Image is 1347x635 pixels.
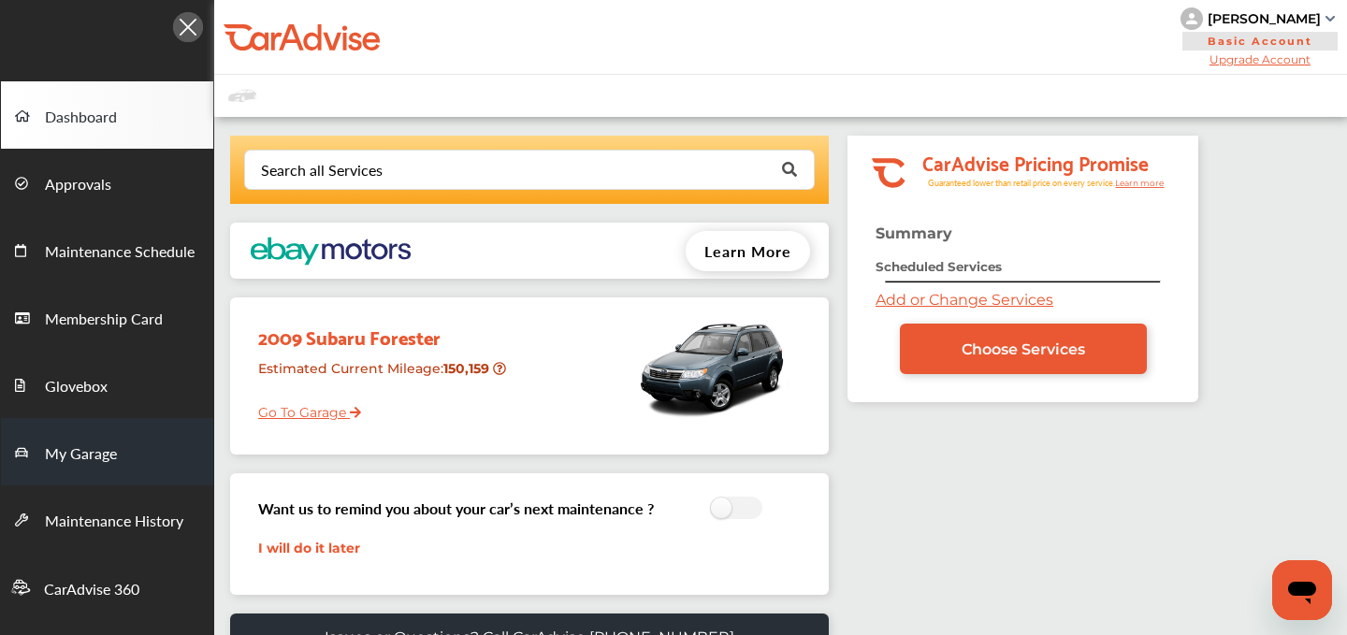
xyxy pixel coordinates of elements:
[704,240,791,262] span: Learn More
[44,578,139,602] span: CarAdvise 360
[1180,7,1203,30] img: knH8PDtVvWoAbQRylUukY18CTiRevjo20fAtgn5MLBQj4uumYvk2MzTtcAIzfGAtb1XOLVMAvhLuqoNAbL4reqehy0jehNKdM...
[928,177,1115,189] tspan: Guaranteed lower than retail price on every service.
[1,351,213,418] a: Glovebox
[45,510,183,534] span: Maintenance History
[1,485,213,553] a: Maintenance History
[173,12,203,42] img: Icon.5fd9dcc7.svg
[1208,10,1321,27] div: [PERSON_NAME]
[632,307,791,428] img: mobile_5224_st0640_046.jpg
[1,216,213,283] a: Maintenance Schedule
[45,106,117,130] span: Dashboard
[1325,16,1335,22] img: sCxJUJ+qAmfqhQGDUl18vwLg4ZYJ6CxN7XmbOMBAAAAAElFTkSuQmCC
[443,360,493,377] strong: 150,159
[876,291,1053,309] a: Add or Change Services
[1,418,213,485] a: My Garage
[1,149,213,216] a: Approvals
[244,353,518,400] div: Estimated Current Mileage :
[244,390,361,426] a: Go To Garage
[1,81,213,149] a: Dashboard
[1272,560,1332,620] iframe: Button to launch messaging window
[962,340,1085,358] span: Choose Services
[876,259,1002,274] strong: Scheduled Services
[258,498,654,519] h3: Want us to remind you about your car’s next maintenance ?
[45,173,111,197] span: Approvals
[45,375,108,399] span: Glovebox
[900,324,1147,374] a: Choose Services
[1,283,213,351] a: Membership Card
[45,240,195,265] span: Maintenance Schedule
[244,307,518,353] div: 2009 Subaru Forester
[228,84,256,108] img: placeholder_car.fcab19be.svg
[45,308,163,332] span: Membership Card
[258,540,360,556] a: I will do it later
[1182,32,1338,51] span: Basic Account
[261,163,383,178] div: Search all Services
[1115,178,1165,188] tspan: Learn more
[922,145,1149,179] tspan: CarAdvise Pricing Promise
[876,224,952,242] strong: Summary
[1180,52,1340,66] span: Upgrade Account
[45,442,117,467] span: My Garage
